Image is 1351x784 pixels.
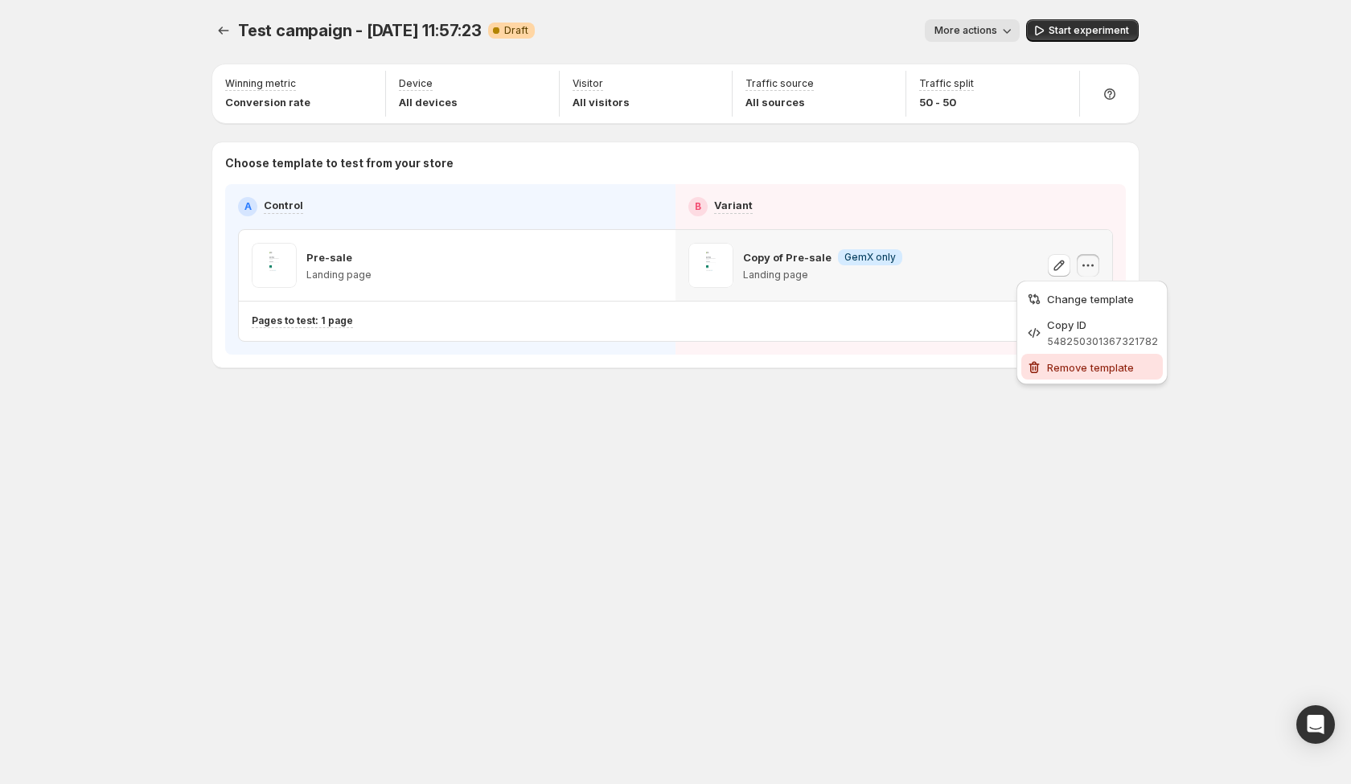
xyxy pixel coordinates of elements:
p: Conversion rate [225,94,310,110]
span: More actions [934,24,997,37]
button: Copy ID548250301367321782 [1021,313,1163,352]
p: Visitor [573,77,603,90]
span: Test campaign - [DATE] 11:57:23 [238,21,482,40]
p: Traffic source [745,77,814,90]
img: Copy of Pre-sale [688,243,733,288]
span: GemX only [844,251,896,264]
button: Start experiment [1026,19,1139,42]
p: Device [399,77,433,90]
p: Control [264,197,303,213]
p: Choose template to test from your store [225,155,1126,171]
div: Copy ID [1047,317,1158,333]
span: Start experiment [1049,24,1129,37]
button: More actions [925,19,1020,42]
button: Remove template [1021,354,1163,380]
p: Copy of Pre-sale [743,249,832,265]
p: Winning metric [225,77,296,90]
p: Landing page [306,269,372,281]
span: Change template [1047,293,1134,306]
p: Pre-sale [306,249,352,265]
div: Open Intercom Messenger [1296,705,1335,744]
p: All devices [399,94,458,110]
p: Variant [714,197,753,213]
span: Draft [504,24,528,37]
p: Traffic split [919,77,974,90]
button: Experiments [212,19,235,42]
img: Pre-sale [252,243,297,288]
h2: B [695,200,701,213]
p: All visitors [573,94,630,110]
p: All sources [745,94,814,110]
p: Landing page [743,269,902,281]
p: 50 - 50 [919,94,974,110]
span: 548250301367321782 [1047,335,1158,347]
span: Remove template [1047,361,1134,374]
p: Pages to test: 1 page [252,314,353,327]
button: Change template [1021,285,1163,311]
h2: A [244,200,252,213]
